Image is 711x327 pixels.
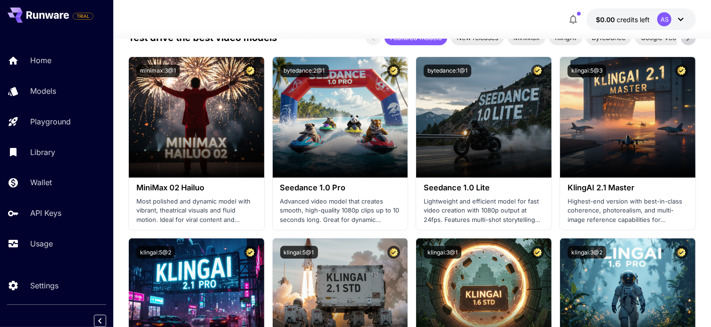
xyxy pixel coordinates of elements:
[568,246,606,259] button: klingai:3@2
[136,183,257,192] h3: MiniMax 02 Hailuo
[129,57,264,178] img: alt
[424,183,544,192] h3: Seedance 1.0 Lite
[424,246,461,259] button: klingai:3@1
[617,16,650,24] span: credits left
[531,65,544,77] button: Certified Model – Vetted for best performance and includes a commercial license.
[424,65,471,77] button: bytedance:1@1
[531,246,544,259] button: Certified Model – Vetted for best performance and includes a commercial license.
[136,65,180,77] button: minimax:3@1
[596,15,650,25] div: $0.00
[30,116,71,127] p: Playground
[675,246,688,259] button: Certified Model – Vetted for best performance and includes a commercial license.
[273,57,408,178] img: alt
[596,16,617,24] span: $0.00
[30,177,52,188] p: Wallet
[244,65,257,77] button: Certified Model – Vetted for best performance and includes a commercial license.
[73,13,93,20] span: TRIAL
[416,57,552,178] img: alt
[30,238,53,249] p: Usage
[136,246,175,259] button: klingai:5@2
[30,147,55,158] p: Library
[675,65,688,77] button: Certified Model – Vetted for best performance and includes a commercial license.
[136,197,257,225] p: Most polished and dynamic model with vibrant, theatrical visuals and fluid motion. Ideal for vira...
[30,85,56,97] p: Models
[568,65,606,77] button: klingai:5@3
[560,57,695,178] img: alt
[387,246,400,259] button: Certified Model – Vetted for best performance and includes a commercial license.
[424,197,544,225] p: Lightweight and efficient model for fast video creation with 1080p output at 24fps. Features mult...
[73,10,93,22] span: Add your payment card to enable full platform functionality.
[94,315,106,327] button: Collapse sidebar
[280,246,318,259] button: klingai:5@1
[244,246,257,259] button: Certified Model – Vetted for best performance and includes a commercial license.
[30,280,59,291] p: Settings
[280,65,329,77] button: bytedance:2@1
[280,183,401,192] h3: Seedance 1.0 Pro
[568,197,688,225] p: Highest-end version with best-in-class coherence, photorealism, and multi-image reference capabil...
[30,55,51,66] p: Home
[568,183,688,192] h3: KlingAI 2.1 Master
[280,197,401,225] p: Advanced video model that creates smooth, high-quality 1080p clips up to 10 seconds long. Great f...
[30,207,61,219] p: API Keys
[586,8,696,30] button: $0.00AS
[387,65,400,77] button: Certified Model – Vetted for best performance and includes a commercial license.
[657,12,671,26] div: AS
